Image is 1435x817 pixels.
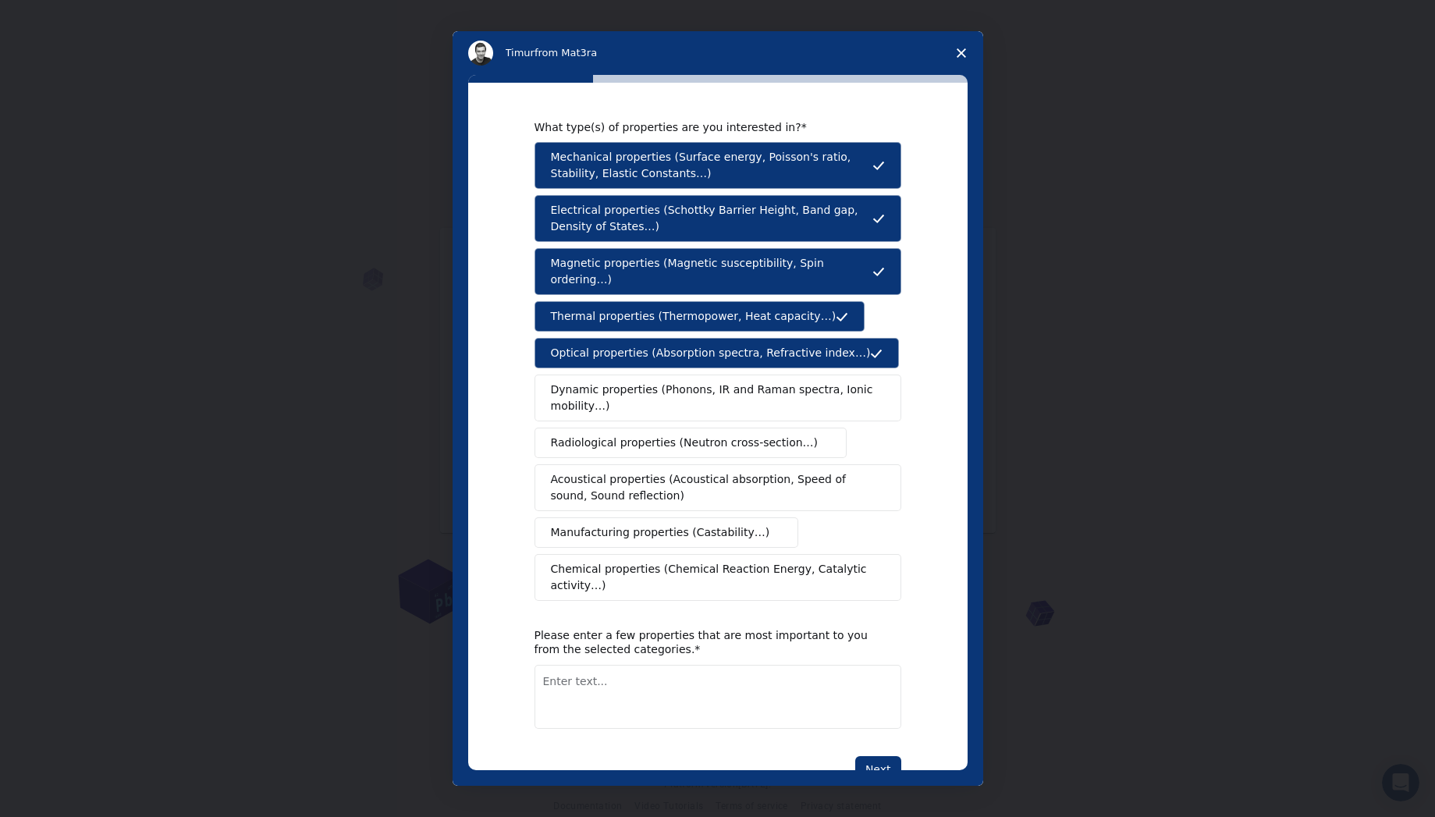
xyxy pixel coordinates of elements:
span: Timur [506,47,535,59]
span: Thermal properties (Thermopower, Heat capacity…) [551,308,836,325]
button: Thermal properties (Thermopower, Heat capacity…) [535,301,865,332]
span: Support [31,11,87,25]
span: Radiological properties (Neutron cross-section…) [551,435,819,451]
textarea: Enter text... [535,665,901,729]
div: Please enter a few properties that are most important to you from the selected categories. [535,628,878,656]
span: Acoustical properties (Acoustical absorption, Speed of sound, Sound reflection) [551,471,876,504]
button: Chemical properties (Chemical Reaction Energy, Catalytic activity…) [535,554,901,601]
span: Chemical properties (Chemical Reaction Energy, Catalytic activity…) [551,561,874,594]
span: Dynamic properties (Phonons, IR and Raman spectra, Ionic mobility…) [551,382,875,414]
span: Optical properties (Absorption spectra, Refractive index…) [551,345,871,361]
span: from Mat3ra [535,47,597,59]
img: Profile image for Timur [468,41,493,66]
span: Magnetic properties (Magnetic susceptibility, Spin ordering…) [551,255,872,288]
span: Mechanical properties (Surface energy, Poisson's ratio, Stability, Elastic Constants…) [551,149,872,182]
span: Close survey [939,31,983,75]
div: What type(s) of properties are you interested in? [535,120,878,134]
button: Manufacturing properties (Castability…) [535,517,799,548]
button: Radiological properties (Neutron cross-section…) [535,428,847,458]
button: Dynamic properties (Phonons, IR and Raman spectra, Ionic mobility…) [535,375,901,421]
button: Next [855,756,901,783]
button: Mechanical properties (Surface energy, Poisson's ratio, Stability, Elastic Constants…) [535,142,901,189]
span: Electrical properties (Schottky Barrier Height, Band gap, Density of States…) [551,202,872,235]
button: Acoustical properties (Acoustical absorption, Speed of sound, Sound reflection) [535,464,901,511]
span: Manufacturing properties (Castability…) [551,524,770,541]
button: Magnetic properties (Magnetic susceptibility, Spin ordering…) [535,248,901,295]
button: Optical properties (Absorption spectra, Refractive index…) [535,338,900,368]
button: Electrical properties (Schottky Barrier Height, Band gap, Density of States…) [535,195,901,242]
